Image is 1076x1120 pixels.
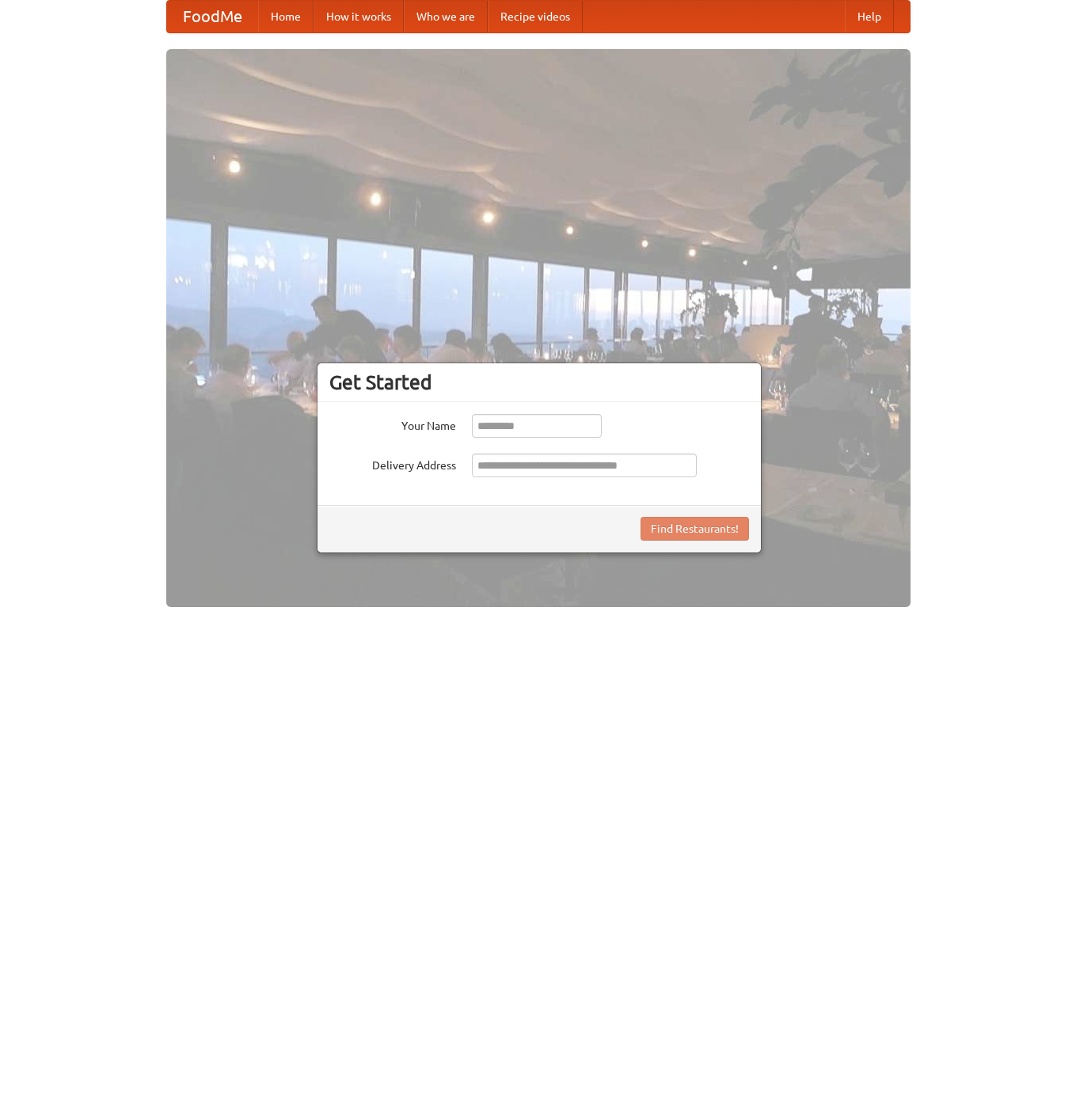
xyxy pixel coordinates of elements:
[845,1,894,32] a: Help
[329,414,456,434] label: Your Name
[404,1,488,32] a: Who we are
[488,1,583,32] a: Recipe videos
[329,454,456,473] label: Delivery Address
[329,370,749,394] h3: Get Started
[167,1,258,32] a: FoodMe
[314,1,404,32] a: How it works
[258,1,314,32] a: Home
[641,517,749,541] button: Find Restaurants!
